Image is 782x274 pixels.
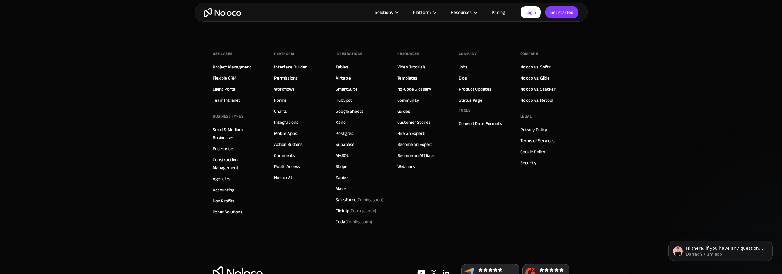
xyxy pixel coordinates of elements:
[274,63,307,71] a: Interface Builder
[520,63,551,71] a: Noloco vs. Softr
[213,126,262,142] a: Small & Medium Businesses
[397,63,426,71] a: Video Tutorials
[213,112,243,121] div: BUSINESS TYPES
[459,85,492,93] a: Product Updates
[397,74,418,82] a: Templates
[336,85,358,93] a: SmartSuite
[274,118,298,126] a: Integrations
[213,175,230,183] a: Agencies
[459,63,467,71] a: Jobs
[397,129,425,137] a: Hire an Expert
[459,96,482,104] a: Status Page
[274,96,286,104] a: Forms
[520,159,536,167] a: Security
[336,185,346,193] a: Make
[397,107,410,115] a: Guides
[405,8,443,16] div: Platform
[336,96,352,104] a: HubSpot
[336,118,345,126] a: Xano
[336,74,351,82] a: Airtable
[336,207,376,215] div: ClickUp
[484,8,513,16] a: Pricing
[274,174,292,182] a: Noloco AI
[397,140,433,148] a: Become an Expert
[213,85,236,93] a: Client Portal
[659,228,782,271] iframe: Intercom notifications message
[459,74,467,82] a: Blog
[274,151,295,159] a: Comments
[274,129,297,137] a: Mobile Apps
[274,49,294,58] div: Platform
[459,119,502,127] a: Convert Date Formats
[213,96,240,104] a: Team Intranet
[274,74,297,82] a: Permissions
[520,126,547,134] a: Privacy Policy
[367,8,405,16] div: Solutions
[397,85,432,93] a: No-Code Glossary
[213,208,242,216] a: Other Solutions
[397,96,419,104] a: Community
[274,162,300,170] a: Public Access
[336,140,355,148] a: Supabase
[213,197,234,205] a: Non Profits
[213,74,236,82] a: Flexible CRM
[356,195,383,204] span: (Coming soon)
[336,49,362,58] div: INTEGRATIONS
[274,107,287,115] a: Charts
[443,8,484,16] div: Resources
[213,186,234,194] a: Accounting
[336,196,383,204] div: Salesforce
[336,107,363,115] a: Google Sheets
[521,6,541,18] a: Login
[213,49,233,58] div: Use Cases
[213,145,233,153] a: Enterprise
[520,112,532,121] div: Legal
[397,118,431,126] a: Customer Stories
[520,96,553,104] a: Noloco vs. Retool
[397,49,419,58] div: Resources
[336,151,348,159] a: MySQL
[336,63,348,71] a: Tables
[520,148,545,156] a: Cookie Policy
[451,8,472,16] div: Resources
[345,217,372,226] span: (Coming soon)
[397,162,415,170] a: Webinars
[274,85,295,93] a: Workflows
[545,6,578,18] a: Get started
[413,8,431,16] div: Platform
[213,63,251,71] a: Project Managment
[274,140,303,148] a: Action Buttons
[336,218,372,226] div: Coda
[459,106,471,115] div: Tools
[520,49,538,58] div: Compare
[520,74,550,82] a: Noloco vs. Glide
[397,151,435,159] a: Become an Affiliate
[213,156,262,172] a: Construction Management
[336,162,347,170] a: Stripe
[520,137,555,145] a: Terms of Services
[375,8,393,16] div: Solutions
[204,8,241,17] a: home
[336,129,353,137] a: Postgres
[459,49,477,58] div: Company
[336,174,348,182] a: Zapier
[349,206,376,215] span: (Coming soon)
[520,85,556,93] a: Noloco vs. Stacker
